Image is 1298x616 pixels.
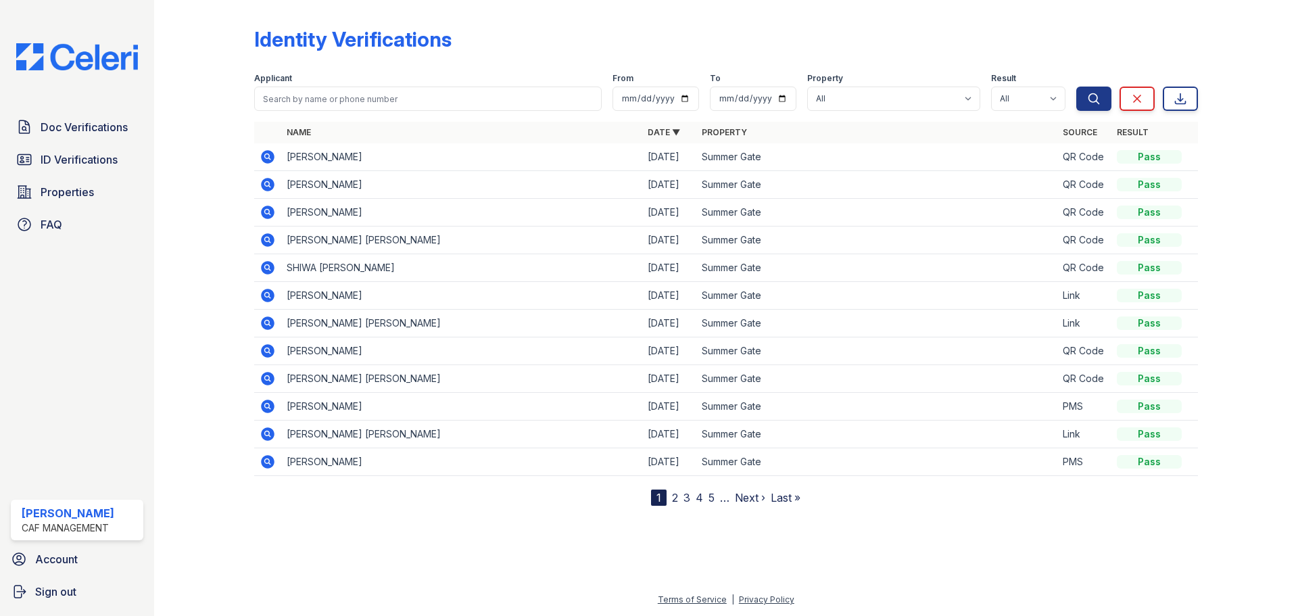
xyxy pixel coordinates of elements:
[658,594,727,605] a: Terms of Service
[696,227,1057,254] td: Summer Gate
[1057,365,1111,393] td: QR Code
[642,310,696,337] td: [DATE]
[1057,227,1111,254] td: QR Code
[642,448,696,476] td: [DATE]
[281,393,642,421] td: [PERSON_NAME]
[642,254,696,282] td: [DATE]
[1057,254,1111,282] td: QR Code
[11,114,143,141] a: Doc Verifications
[35,584,76,600] span: Sign out
[41,119,128,135] span: Doc Verifications
[1117,344,1182,358] div: Pass
[281,143,642,171] td: [PERSON_NAME]
[720,490,729,506] span: …
[696,337,1057,365] td: Summer Gate
[5,43,149,70] img: CE_Logo_Blue-a8612792a0a2168367f1c8372b55b34899dd931a85d93a1a3d3e32e68fde9ad4.png
[281,282,642,310] td: [PERSON_NAME]
[735,491,765,504] a: Next ›
[696,491,703,504] a: 4
[11,211,143,238] a: FAQ
[696,421,1057,448] td: Summer Gate
[1117,372,1182,385] div: Pass
[281,227,642,254] td: [PERSON_NAME] [PERSON_NAME]
[254,87,602,111] input: Search by name or phone number
[807,73,843,84] label: Property
[254,27,452,51] div: Identity Verifications
[1057,393,1111,421] td: PMS
[41,216,62,233] span: FAQ
[1117,206,1182,219] div: Pass
[696,143,1057,171] td: Summer Gate
[1063,127,1097,137] a: Source
[1117,316,1182,330] div: Pass
[710,73,721,84] label: To
[1117,455,1182,469] div: Pass
[696,393,1057,421] td: Summer Gate
[696,199,1057,227] td: Summer Gate
[1057,282,1111,310] td: Link
[696,448,1057,476] td: Summer Gate
[612,73,633,84] label: From
[281,171,642,199] td: [PERSON_NAME]
[1057,448,1111,476] td: PMS
[696,171,1057,199] td: Summer Gate
[642,365,696,393] td: [DATE]
[683,491,690,504] a: 3
[708,491,715,504] a: 5
[1057,199,1111,227] td: QR Code
[1057,171,1111,199] td: QR Code
[287,127,311,137] a: Name
[642,337,696,365] td: [DATE]
[1117,400,1182,413] div: Pass
[672,491,678,504] a: 2
[254,73,292,84] label: Applicant
[648,127,680,137] a: Date ▼
[22,505,114,521] div: [PERSON_NAME]
[41,184,94,200] span: Properties
[1057,310,1111,337] td: Link
[35,551,78,567] span: Account
[1117,127,1149,137] a: Result
[281,421,642,448] td: [PERSON_NAME] [PERSON_NAME]
[11,146,143,173] a: ID Verifications
[731,594,734,605] div: |
[642,282,696,310] td: [DATE]
[281,448,642,476] td: [PERSON_NAME]
[281,310,642,337] td: [PERSON_NAME] [PERSON_NAME]
[696,310,1057,337] td: Summer Gate
[702,127,747,137] a: Property
[739,594,794,605] a: Privacy Policy
[281,337,642,365] td: [PERSON_NAME]
[22,521,114,535] div: CAF Management
[1057,337,1111,365] td: QR Code
[991,73,1016,84] label: Result
[1117,427,1182,441] div: Pass
[642,393,696,421] td: [DATE]
[11,179,143,206] a: Properties
[5,546,149,573] a: Account
[642,227,696,254] td: [DATE]
[642,143,696,171] td: [DATE]
[1117,261,1182,275] div: Pass
[1057,143,1111,171] td: QR Code
[281,365,642,393] td: [PERSON_NAME] [PERSON_NAME]
[696,365,1057,393] td: Summer Gate
[1117,178,1182,191] div: Pass
[5,578,149,605] a: Sign out
[651,490,667,506] div: 1
[1117,289,1182,302] div: Pass
[1117,233,1182,247] div: Pass
[771,491,800,504] a: Last »
[1057,421,1111,448] td: Link
[642,171,696,199] td: [DATE]
[41,151,118,168] span: ID Verifications
[1117,150,1182,164] div: Pass
[642,421,696,448] td: [DATE]
[642,199,696,227] td: [DATE]
[696,254,1057,282] td: Summer Gate
[281,199,642,227] td: [PERSON_NAME]
[281,254,642,282] td: SHIWA [PERSON_NAME]
[696,282,1057,310] td: Summer Gate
